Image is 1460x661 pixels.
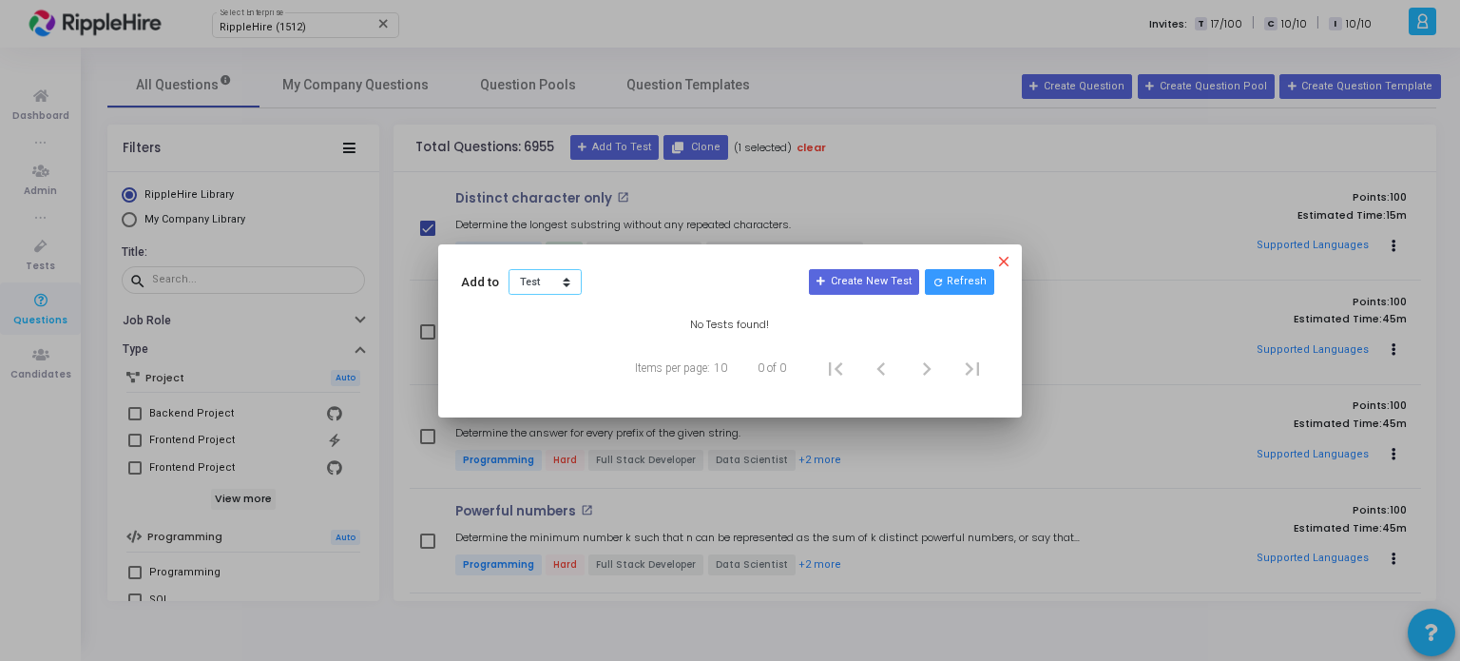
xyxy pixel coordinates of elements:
[816,349,855,387] button: First page
[714,360,727,377] div: 10
[932,277,943,287] i: refresh
[635,360,710,377] div: Items per page:
[862,349,900,387] button: Previous page
[908,349,946,387] button: Next page
[925,269,994,294] button: refreshRefresh
[758,360,786,377] div: 0 of 0
[995,253,1018,276] mat-icon: close
[461,267,504,298] div: Add to
[953,349,991,387] button: Last page
[809,269,919,294] button: Create New Test
[461,317,999,333] div: No Tests found!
